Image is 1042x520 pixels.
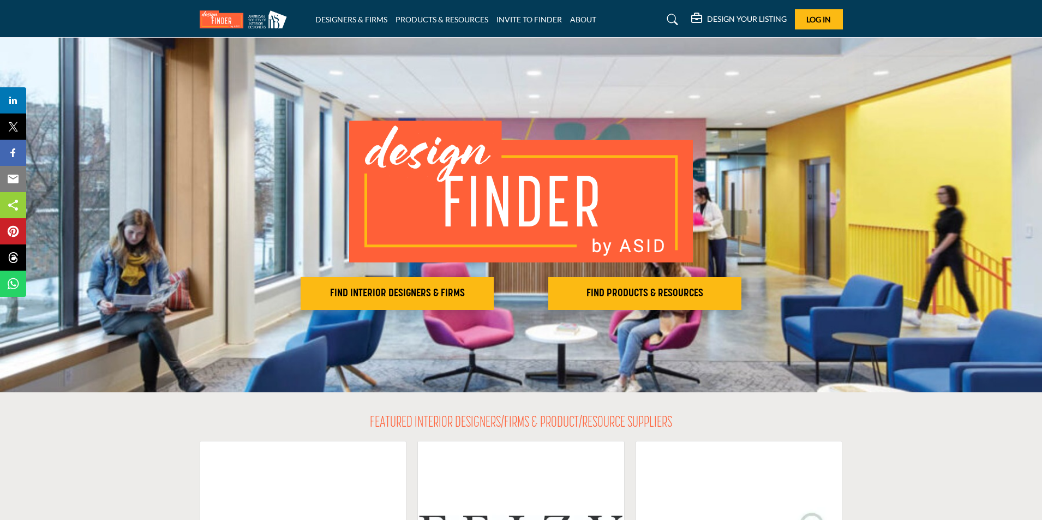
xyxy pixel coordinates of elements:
button: Log In [795,9,843,29]
h2: FIND INTERIOR DESIGNERS & FIRMS [304,287,490,300]
img: Site Logo [200,10,292,28]
img: image [349,121,693,262]
h2: FEATURED INTERIOR DESIGNERS/FIRMS & PRODUCT/RESOURCE SUPPLIERS [370,414,672,433]
a: Search [656,11,685,28]
h2: FIND PRODUCTS & RESOURCES [552,287,738,300]
button: FIND INTERIOR DESIGNERS & FIRMS [301,277,494,310]
span: Log In [806,15,831,24]
a: DESIGNERS & FIRMS [315,15,387,24]
div: DESIGN YOUR LISTING [691,13,787,26]
a: INVITE TO FINDER [496,15,562,24]
a: ABOUT [570,15,596,24]
button: FIND PRODUCTS & RESOURCES [548,277,741,310]
a: PRODUCTS & RESOURCES [396,15,488,24]
h5: DESIGN YOUR LISTING [707,14,787,24]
